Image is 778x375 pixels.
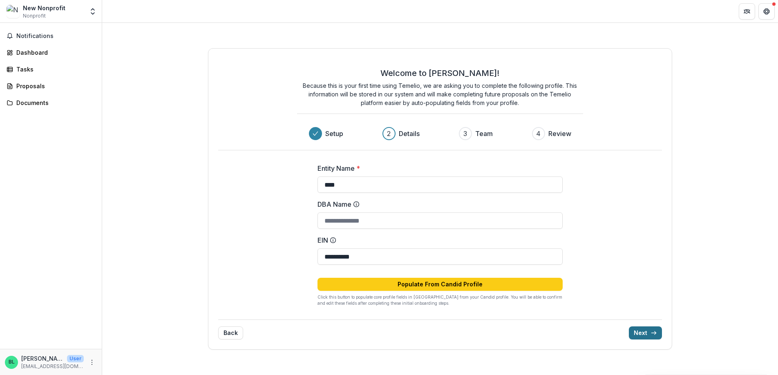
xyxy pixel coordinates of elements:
button: Partners [739,3,755,20]
div: Tasks [16,65,92,74]
a: Proposals [3,79,98,93]
h3: Review [548,129,571,138]
a: Tasks [3,62,98,76]
div: Proposals [16,82,92,90]
label: DBA Name [317,199,558,209]
span: Nonprofit [23,12,46,20]
div: New Nonprofit [23,4,65,12]
img: New Nonprofit [7,5,20,18]
span: Notifications [16,33,95,40]
button: Next [629,326,662,339]
h3: Setup [325,129,343,138]
p: [PERSON_NAME] [21,354,64,363]
p: User [67,355,84,362]
div: 2 [387,129,391,138]
h2: Welcome to [PERSON_NAME]! [380,68,499,78]
label: EIN [317,235,558,245]
button: Get Help [758,3,775,20]
div: 4 [536,129,541,138]
p: Because this is your first time using Temelio, we are asking you to complete the following profil... [297,81,583,107]
button: Open entity switcher [87,3,98,20]
p: Click this button to populate core profile fields in [GEOGRAPHIC_DATA] from your Candid profile. ... [317,294,563,306]
div: 3 [463,129,467,138]
button: Populate From Candid Profile [317,278,563,291]
button: More [87,357,97,367]
a: Documents [3,96,98,109]
a: Dashboard [3,46,98,59]
button: Back [218,326,243,339]
h3: Details [399,129,420,138]
p: [EMAIL_ADDRESS][DOMAIN_NAME] [21,363,84,370]
label: Entity Name [317,163,558,173]
button: Notifications [3,29,98,42]
div: Dashboard [16,48,92,57]
div: Brandon LaFontaine [9,359,15,365]
h3: Team [475,129,493,138]
div: Documents [16,98,92,107]
div: Progress [309,127,571,140]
